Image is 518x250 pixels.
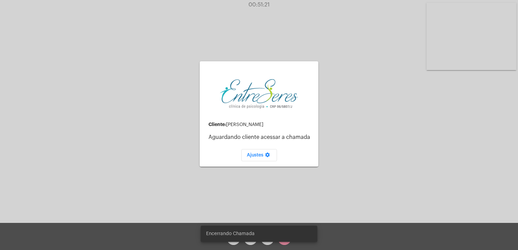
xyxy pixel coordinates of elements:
[208,122,313,127] div: [PERSON_NAME]
[206,230,255,237] span: Encerrando Chamada
[247,153,272,158] span: Ajustes
[248,2,270,7] span: 00:51:21
[208,134,313,140] p: Aguardando cliente acessar a chamada
[220,78,298,109] img: aa27006a-a7e4-c883-abf8-315c10fe6841.png
[263,152,272,160] mat-icon: settings
[241,149,277,161] button: Ajustes
[208,122,226,127] strong: Cliente:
